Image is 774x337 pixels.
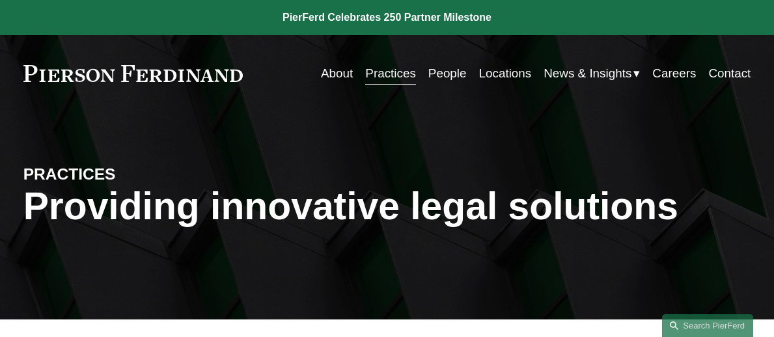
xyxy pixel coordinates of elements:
a: Locations [479,61,532,86]
a: Careers [652,61,696,86]
a: People [428,61,467,86]
a: Practices [365,61,416,86]
a: Contact [708,61,751,86]
span: News & Insights [544,62,631,85]
a: About [321,61,353,86]
a: folder dropdown [544,61,640,86]
a: Search this site [662,314,753,337]
h4: PRACTICES [23,164,205,184]
h1: Providing innovative legal solutions [23,184,751,228]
